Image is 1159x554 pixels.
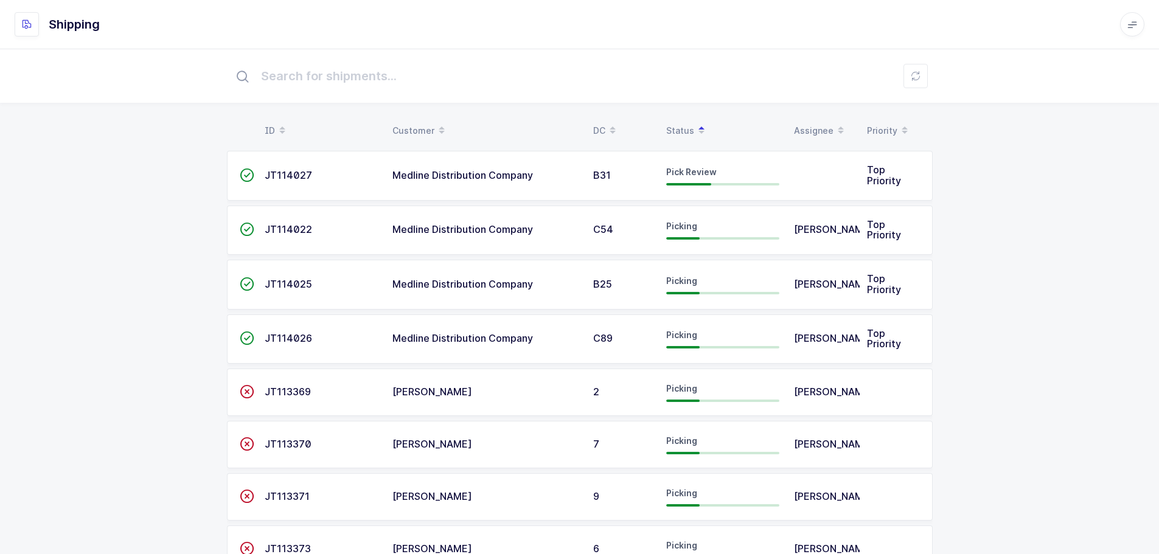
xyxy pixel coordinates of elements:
span: Picking [666,488,697,498]
span: Top Priority [867,272,901,296]
span: Top Priority [867,164,901,187]
span: Top Priority [867,327,901,350]
span: Picking [666,540,697,550]
span: Picking [666,221,697,231]
span:  [240,386,254,398]
div: Assignee [794,120,852,141]
span: JT113370 [265,438,312,450]
span: JT113369 [265,386,311,398]
span: [PERSON_NAME] [794,223,874,235]
span: Picking [666,330,697,340]
span: [PERSON_NAME] [794,438,874,450]
span: C89 [593,332,613,344]
span: Pick Review [666,167,717,177]
span:  [240,278,254,290]
span: [PERSON_NAME] [794,490,874,502]
span: Medline Distribution Company [392,223,533,235]
span: [PERSON_NAME] [392,438,472,450]
span:  [240,223,254,235]
span: [PERSON_NAME] [392,386,472,398]
span: Picking [666,435,697,446]
span: 9 [593,490,599,502]
span: Picking [666,275,697,286]
span: 7 [593,438,599,450]
span: JT114022 [265,223,312,235]
div: Status [666,120,779,141]
span: Medline Distribution Company [392,278,533,290]
span: Top Priority [867,218,901,241]
span: JT114025 [265,278,312,290]
span: [PERSON_NAME] [794,386,874,398]
div: Customer [392,120,579,141]
h1: Shipping [49,15,100,34]
span: JT114026 [265,332,312,344]
span: Medline Distribution Company [392,169,533,181]
span:  [240,490,254,502]
span: B31 [593,169,611,181]
span: JT113371 [265,490,310,502]
span:  [240,332,254,344]
span: [PERSON_NAME] [794,332,874,344]
span: 2 [593,386,599,398]
div: DC [593,120,652,141]
span: Medline Distribution Company [392,332,533,344]
span: [PERSON_NAME] [794,278,874,290]
span:  [240,169,254,181]
input: Search for shipments... [227,57,933,95]
span: Picking [666,383,697,393]
span: [PERSON_NAME] [392,490,472,502]
span: JT114027 [265,169,312,181]
span: B25 [593,278,612,290]
div: Priority [867,120,925,141]
span:  [240,438,254,450]
span: C54 [593,223,613,235]
div: ID [265,120,378,141]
